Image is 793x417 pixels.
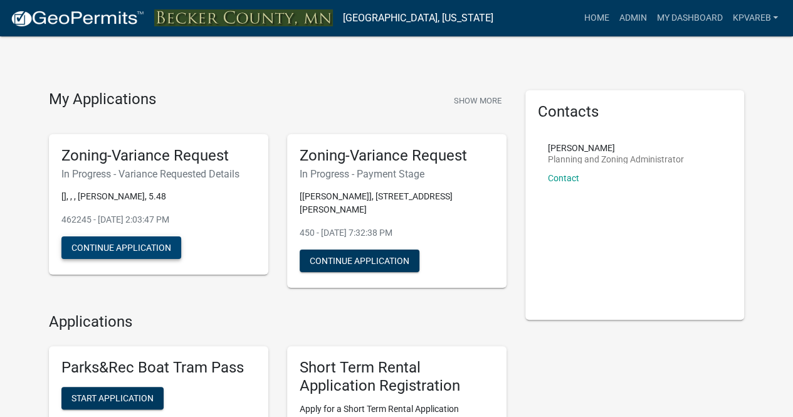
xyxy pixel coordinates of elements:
[300,190,494,216] p: [[PERSON_NAME]], [STREET_ADDRESS][PERSON_NAME]
[300,359,494,395] h5: Short Term Rental Application Registration
[548,173,579,183] a: Contact
[154,9,333,26] img: Becker County, Minnesota
[538,103,732,121] h5: Contacts
[61,236,181,259] button: Continue Application
[300,250,419,272] button: Continue Application
[548,155,684,164] p: Planning and Zoning Administrator
[579,6,614,30] a: Home
[300,147,494,165] h5: Zoning-Variance Request
[300,226,494,240] p: 450 - [DATE] 7:32:38 PM
[61,190,256,203] p: [], , , [PERSON_NAME], 5.48
[300,168,494,180] h6: In Progress - Payment Stage
[614,6,651,30] a: Admin
[727,6,783,30] a: kpvareb
[71,393,154,403] span: Start Application
[61,168,256,180] h6: In Progress - Variance Requested Details
[61,387,164,409] button: Start Application
[651,6,727,30] a: My Dashboard
[61,147,256,165] h5: Zoning-Variance Request
[449,90,507,111] button: Show More
[61,359,256,377] h5: Parks&Rec Boat Tram Pass
[49,90,156,109] h4: My Applications
[548,144,684,152] p: [PERSON_NAME]
[61,213,256,226] p: 462245 - [DATE] 2:03:47 PM
[300,403,494,416] p: Apply for a Short Term Rental Application
[343,8,493,29] a: [GEOGRAPHIC_DATA], [US_STATE]
[49,313,507,331] h4: Applications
